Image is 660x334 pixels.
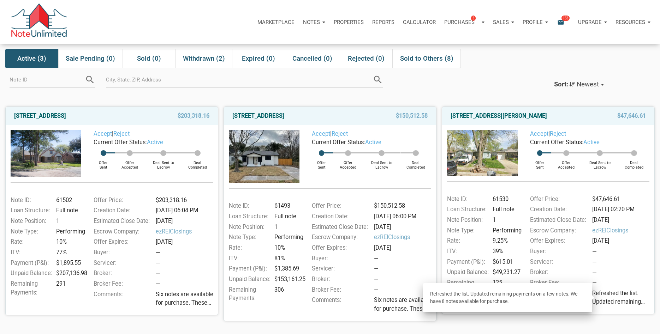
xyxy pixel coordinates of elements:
[7,238,54,247] div: Rate:
[106,72,372,88] input: City, State, ZIP, Address
[90,227,153,236] div: Escrow Company:
[299,12,329,33] a: Notes
[616,19,645,25] p: Resources
[7,196,54,205] div: Note ID:
[368,12,399,33] button: Reports
[58,49,123,68] div: Sale Pending (0)
[285,49,340,68] div: Cancelled (0)
[490,195,521,204] div: 61530
[490,226,521,235] div: Performing
[574,12,611,33] button: Upgrade
[137,54,161,63] span: Sold (0)
[156,248,216,257] div: —
[530,130,566,137] span: |
[11,4,67,41] img: NoteUnlimited
[153,196,216,205] div: $203,318.16
[123,49,176,68] div: Sold (0)
[145,156,182,170] div: Deal Sent to Escrow
[400,54,453,63] span: Sold to Others (8)
[7,248,54,257] div: ITV:
[332,130,348,137] a: Reject
[444,19,475,25] p: Purchases
[90,206,153,215] div: Creation Date:
[225,244,272,253] div: Rate:
[153,238,216,247] div: [DATE]
[308,244,371,253] div: Offer Expires:
[17,54,46,63] span: Active (3)
[272,223,303,232] div: 1
[333,156,363,170] div: Offer Accepted
[592,226,653,235] span: ezREIClosings
[471,15,476,21] span: 3
[308,202,371,211] div: Offer Price:
[592,247,653,256] div: —
[444,268,490,277] div: Unpaid Balance:
[527,258,590,267] div: Servicer:
[590,237,653,245] div: [DATE]
[272,233,303,242] div: Performing
[85,74,95,85] i: search
[54,206,85,215] div: Full note
[371,202,435,211] div: $150,512.58
[617,112,646,120] span: $47,646.61
[54,196,85,205] div: 61502
[423,283,592,312] div: Refreshed the list. Updated remaining payments on a few notes. We have 8 notes available for purc...
[490,279,521,296] div: 125
[374,275,435,284] div: —
[94,130,130,137] span: |
[372,19,394,25] p: Reports
[444,237,490,245] div: Rate:
[308,265,371,273] div: Servicer:
[312,139,365,146] span: Current Offer Status:
[552,12,574,33] button: email153
[530,130,548,137] a: Accept
[54,269,85,278] div: $207,136.98
[403,19,436,25] p: Calculator
[232,49,285,68] div: Expired (0)
[308,296,371,316] div: Comments:
[257,19,295,25] p: Marketplace
[90,248,153,257] div: Buyer:
[183,54,225,63] span: Withdrawn (2)
[312,130,330,137] a: Accept
[54,217,85,226] div: 1
[530,139,583,146] span: Current Offer Status:
[310,156,333,170] div: Offer Sent
[400,156,432,170] div: Deal Completed
[371,244,435,253] div: [DATE]
[312,130,348,137] span: |
[527,216,590,225] div: Estimated Close Date:
[156,269,216,278] div: —
[440,12,489,33] a: Purchases3
[490,205,521,214] div: Full note
[550,130,566,137] a: Reject
[374,233,435,242] span: ezREIClosings
[7,227,54,236] div: Note Type:
[232,112,284,120] a: [STREET_ADDRESS]
[592,268,653,277] div: —
[527,279,590,287] div: Broker Fee:
[365,139,381,146] span: active
[527,237,590,245] div: Offer Expires:
[374,265,435,273] div: —
[490,247,521,256] div: 39%
[292,54,332,63] span: Cancelled (0)
[490,237,521,245] div: 9.25%
[590,205,653,214] div: [DATE] 02:20 PM
[374,254,435,263] div: —
[340,49,393,68] div: Rejected (0)
[590,216,653,225] div: [DATE]
[371,212,435,221] div: [DATE] 06:00 PM
[451,112,547,120] a: [STREET_ADDRESS][PERSON_NAME]
[272,286,303,303] div: 306
[10,72,85,88] input: Note ID
[272,265,303,273] div: $1,385.69
[225,212,272,221] div: Loan Structure:
[444,205,490,214] div: Loan Structure:
[7,206,54,215] div: Loan Structure:
[90,217,153,226] div: Estimated Close Date:
[54,259,85,268] div: $1,895.55
[527,205,590,214] div: Creation Date:
[156,259,216,268] div: —
[90,290,153,310] div: Comments:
